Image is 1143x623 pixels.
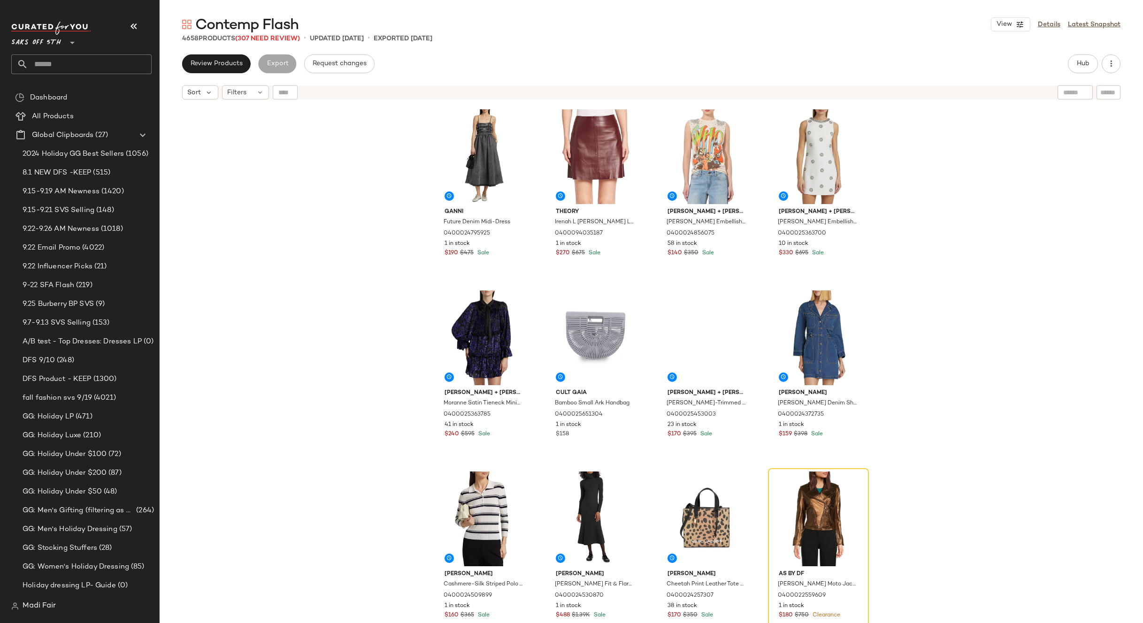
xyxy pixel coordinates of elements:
span: 0400025363785 [444,410,491,419]
span: [PERSON_NAME] [445,570,524,578]
span: Sale [476,250,489,256]
span: $170 [667,611,681,620]
img: 0400024856075_NATURAL [660,109,754,204]
span: Cheetah Print Leather Tote Bag [667,580,746,589]
span: 0400024530870 [555,592,604,600]
span: [PERSON_NAME] Embellished Cotton Muscle Tank [667,218,746,227]
span: [PERSON_NAME] + [PERSON_NAME] [779,208,858,216]
span: $190 [445,249,458,258]
img: svg%3e [11,602,19,610]
span: A/B test - Top Dresses: Dresses LP [23,336,142,347]
span: GG: Holiday Under $200 [23,468,107,479]
span: (0) [116,580,128,591]
span: $675 [572,249,585,258]
span: [PERSON_NAME] Denim Shirt Minidress [778,399,857,408]
span: 9.15-9.19 AM Newness [23,186,100,197]
span: Sale [699,612,713,618]
span: [PERSON_NAME] [667,570,747,578]
span: $1.39K [572,611,590,620]
span: Cult Gaia [556,389,635,397]
span: GG: Holiday LP [23,411,74,422]
img: 0400025651304 [548,290,643,385]
span: $270 [556,249,570,258]
span: 4658 [182,35,199,42]
span: Global Clipboards [32,130,93,141]
span: GG: Holiday Under $50 [23,486,102,497]
span: $695 [795,249,808,258]
span: 0400024372735 [778,410,824,419]
img: 0400022559609_BRONZE [771,471,866,566]
span: Irenah L [PERSON_NAME] Leather A-Line Skirt [555,218,634,227]
span: Sale [587,250,600,256]
span: (48) [102,486,117,497]
span: $395 [683,430,697,439]
span: (1300) [92,374,117,385]
span: $350 [683,611,698,620]
span: Review Products [190,60,243,68]
span: 8.1 NEW DFS -KEEP [23,167,91,178]
span: 0400025651304 [555,410,603,419]
div: Products [182,34,300,44]
span: Holiday dressing LP- Guide [23,580,116,591]
span: (85) [129,562,145,572]
span: 0400024856075 [667,229,714,238]
span: (27) [93,130,108,141]
span: 1 in stock [779,602,804,610]
span: [PERSON_NAME] + [PERSON_NAME] [667,208,747,216]
span: Sale [476,431,490,437]
span: 1 in stock [445,602,470,610]
span: Cashmere-Silk Striped Polo Top [444,580,523,589]
span: GG: Men's Gifting (filtering as women's) [23,505,134,516]
img: 0400025453003_BLACKROYAL [660,290,754,385]
button: View [991,17,1030,31]
span: Sale [809,431,823,437]
img: svg%3e [15,93,24,102]
span: 0400022559609 [778,592,826,600]
span: Sale [592,612,606,618]
span: Sort [187,88,201,98]
span: $140 [667,249,682,258]
span: $350 [684,249,698,258]
span: [PERSON_NAME] [779,389,858,397]
span: 2024 Holiday GG Best Sellers [23,149,124,160]
span: (515) [91,167,110,178]
span: $750 [795,611,809,620]
span: Theory [556,208,635,216]
span: • [368,33,370,44]
span: GG: Women's Holiday Dressing [23,562,129,572]
span: (87) [107,468,122,479]
span: GG: Holiday Under $100 [23,449,107,460]
span: (1018) [99,224,123,235]
span: Sale [810,250,824,256]
span: (219) [74,280,92,291]
span: Sale [698,431,712,437]
p: updated [DATE] [310,34,364,44]
span: [PERSON_NAME] + [PERSON_NAME] [445,389,524,397]
span: 1 in stock [556,240,581,248]
span: Dashboard [30,92,67,103]
span: 38 in stock [667,602,697,610]
span: $180 [779,611,793,620]
span: 9.7-9.13 SVS Selling [23,318,91,328]
span: (1420) [100,186,124,197]
button: Review Products [182,54,251,73]
span: (28) [97,543,112,554]
span: (307 Need Review) [235,35,300,42]
span: 10 in stock [779,240,808,248]
img: 0400024257307 [660,471,754,566]
span: $595 [461,430,475,439]
span: Request changes [312,60,367,68]
img: cfy_white_logo.C9jOOHJF.svg [11,22,91,35]
span: 9-22 SFA Flash [23,280,74,291]
span: $158 [556,430,569,439]
span: (148) [94,205,114,216]
span: Ganni [445,208,524,216]
span: DFS Product - KEEP [23,374,92,385]
span: 9.25 Burberry BP SVS [23,299,94,310]
span: $488 [556,611,570,620]
img: 0400094035187_GARNET [548,109,643,204]
span: 0400025363700 [778,229,826,238]
span: 0400024795925 [444,229,490,238]
span: $475 [460,249,474,258]
span: (9) [94,299,105,310]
